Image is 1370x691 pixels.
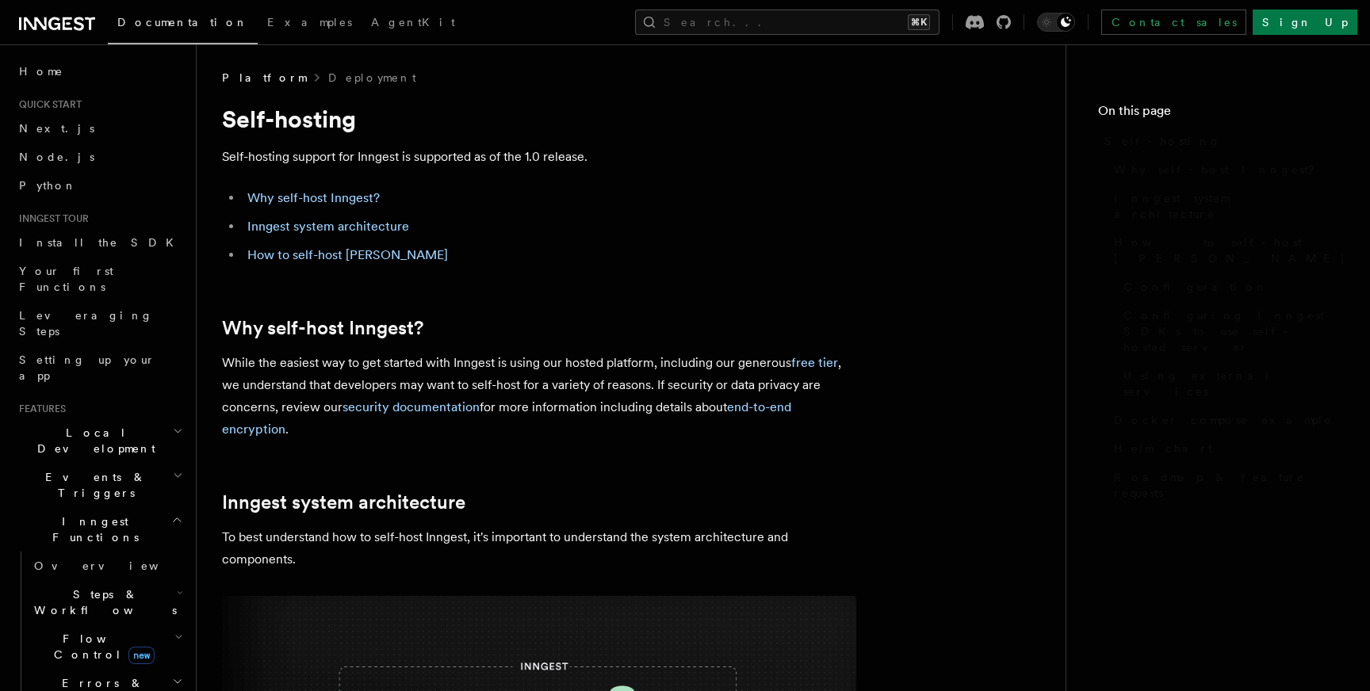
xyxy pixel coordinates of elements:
a: Python [13,171,186,200]
a: Why self-host Inngest? [222,317,423,339]
a: Leveraging Steps [13,301,186,345]
span: Features [13,403,66,415]
span: Inngest Functions [13,513,171,545]
a: Why self-host Inngest? [247,190,380,205]
a: How to self-host [PERSON_NAME] [247,247,448,262]
span: Quick start [13,98,82,111]
span: Configuration [1123,279,1268,295]
a: Overview [28,552,186,580]
span: new [128,647,155,664]
a: AgentKit [362,5,465,43]
a: Docker compose example [1108,406,1338,434]
a: Inngest system architecture [247,219,409,234]
a: Sign Up [1253,10,1357,35]
a: Why self-host Inngest? [1108,155,1338,184]
span: Overview [34,559,197,572]
span: Install the SDK [19,236,183,249]
a: How to self-host [PERSON_NAME] [1108,228,1338,273]
a: Roadmap & feature requests [1108,463,1338,507]
a: Home [13,57,186,86]
span: Inngest system architecture [1114,190,1338,222]
p: Self-hosting support for Inngest is supported as of the 1.0 release. [222,146,856,168]
span: Documentation [117,16,248,29]
p: To best understand how to self-host Inngest, it's important to understand the system architecture... [222,526,856,571]
button: Events & Triggers [13,463,186,507]
span: Platform [222,70,306,86]
button: Local Development [13,418,186,463]
a: Examples [258,5,362,43]
a: free tier [791,355,838,370]
span: Self-hosting [1104,133,1221,149]
a: Contact sales [1101,10,1246,35]
button: Flow Controlnew [28,624,186,669]
a: Helm chart [1108,434,1338,463]
span: Roadmap & feature requests [1114,469,1338,501]
button: Toggle dark mode [1037,13,1075,32]
span: Docker compose example [1114,412,1332,428]
span: Python [19,179,77,192]
a: Inngest system architecture [222,491,465,513]
span: Events & Triggers [13,469,173,501]
span: Helm chart [1114,441,1212,456]
h4: On this page [1098,101,1338,127]
span: Configuring Inngest SDKs to use self-hosted server [1123,307,1338,355]
a: Install the SDK [13,228,186,257]
a: Configuring Inngest SDKs to use self-hosted server [1117,301,1338,361]
a: Your first Functions [13,257,186,301]
span: Examples [267,16,352,29]
p: While the easiest way to get started with Inngest is using our hosted platform, including our gen... [222,352,856,441]
span: Flow Control [28,631,174,662]
h1: Self-hosting [222,105,856,133]
a: Inngest system architecture [1108,184,1338,228]
a: Deployment [328,70,416,86]
span: Setting up your app [19,353,155,382]
a: Using external services [1117,361,1338,406]
button: Search...⌘K [635,10,939,35]
button: Steps & Workflows [28,580,186,624]
span: Leveraging Steps [19,309,153,338]
span: Home [19,63,63,79]
span: Next.js [19,122,94,135]
span: Your first Functions [19,265,113,293]
span: Why self-host Inngest? [1114,162,1326,178]
a: Node.js [13,143,186,171]
button: Inngest Functions [13,507,186,552]
span: Steps & Workflows [28,586,177,618]
span: Using external services [1123,368,1338,399]
span: How to self-host [PERSON_NAME] [1114,235,1346,266]
span: AgentKit [371,16,455,29]
a: Setting up your app [13,345,186,390]
a: Documentation [108,5,258,44]
a: Next.js [13,114,186,143]
span: Local Development [13,425,173,456]
a: security documentation [342,399,480,414]
span: Inngest tour [13,212,89,225]
span: Node.js [19,151,94,163]
kbd: ⌘K [908,14,930,30]
a: Configuration [1117,273,1338,301]
a: Self-hosting [1098,127,1338,155]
